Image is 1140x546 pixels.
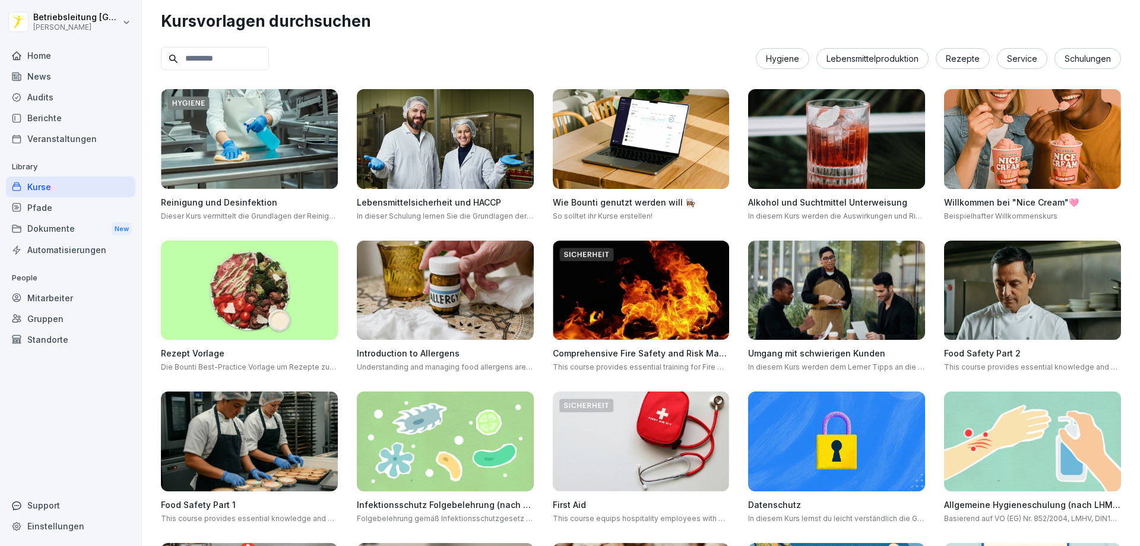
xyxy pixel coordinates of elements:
p: This course provides essential training for Fire Marshals, covering fire safety risk assessment, ... [553,362,730,373]
p: Library [6,157,135,176]
img: b3scv1ka9fo4r8z7pnfn70nb.png [161,241,338,340]
h4: Willkommen bei "Nice Cream"🩷 [944,196,1121,209]
p: In diesem Kurs werden dem Lerner Tipps an die Hand gegeben, wie man effektiv mit schwierigen Kund... [748,362,925,373]
h4: Lebensmittelsicherheit und HACCP [357,196,534,209]
a: Audits [6,87,135,108]
a: Standorte [6,329,135,350]
img: gp1n7epbxsf9lzaihqn479zn.png [748,392,925,491]
img: ovcsqbf2ewum2utvc3o527vw.png [553,392,730,491]
p: So solltet ihr Kurse erstellen! [553,211,730,222]
p: Dieser Kurs vermittelt die Grundlagen der Reinigung und Desinfektion in der Lebensmittelproduktion. [161,211,338,222]
img: r9f294wq4cndzvq6mzt1bbrd.png [748,89,925,189]
p: Beispielhafter Willkommenskurs [944,211,1121,222]
h4: Infektionsschutz Folgebelehrung (nach §43 IfSG) [357,498,534,511]
h4: First Aid [553,498,730,511]
a: Mitarbeiter [6,288,135,308]
img: bqcw87wt3eaim098drrkbvff.png [553,89,730,189]
a: Pfade [6,197,135,218]
a: DokumenteNew [6,218,135,240]
div: Lebensmittelproduktion [816,48,929,69]
h4: Comprehensive Fire Safety and Risk Management [553,347,730,359]
img: ibmq16c03v2u1873hyb2ubud.png [748,241,925,340]
p: Understanding and managing food allergens are crucial in the hospitality industry to ensure the s... [357,362,534,373]
a: Automatisierungen [6,239,135,260]
div: New [112,222,132,236]
img: np8timnq3qj8z7jdjwtlli73.png [357,89,534,189]
h4: Food Safety Part 2 [944,347,1121,359]
p: Die Bounti Best-Practice Vorlage um Rezepte zu vermitteln. Anschaulich, einfach und spielerisch. 🥗 [161,362,338,373]
div: Dokumente [6,218,135,240]
p: Folgebelehrung gemäß Infektionsschutzgesetz §43 IfSG. Diese Schulung ist nur gültig in Kombinatio... [357,513,534,524]
img: azkf4rt9fjv8ktem2r20o1ft.png [161,392,338,491]
a: Gruppen [6,308,135,329]
div: Rezepte [936,48,990,69]
a: Einstellungen [6,516,135,536]
a: Home [6,45,135,66]
p: People [6,269,135,288]
h4: Umgang mit schwierigen Kunden [748,347,925,359]
div: Service [997,48,1047,69]
img: fznu17m1ob8tvsr7inydjegy.png [944,89,1121,189]
p: This course equips hospitality employees with basic first aid knowledge, empowering them to respo... [553,513,730,524]
h4: Food Safety Part 1 [161,498,338,511]
p: Basierend auf VO (EG) Nr. 852/2004, LMHV, DIN10514 und IFSG. Jährliche Wiederholung empfohlen. Mi... [944,513,1121,524]
p: [PERSON_NAME] [33,23,120,31]
h4: Wie Bounti genutzt werden will 👩🏽‍🍳 [553,196,730,209]
img: tgff07aey9ahi6f4hltuk21p.png [357,392,534,491]
h4: Allgemeine Hygieneschulung (nach LHMV §4) [944,498,1121,511]
div: Schulungen [1054,48,1121,69]
img: foxua5kpv17jml0j7mk1esed.png [553,241,730,340]
p: This course provides essential knowledge and practical steps to ensure food safety and hygiene in... [161,513,338,524]
div: Hygiene [756,48,809,69]
p: This course provides essential knowledge and practical steps to ensure food safety and hygiene in... [944,362,1121,373]
h4: Datenschutz [748,498,925,511]
a: News [6,66,135,87]
h4: Reinigung und Desinfektion [161,196,338,209]
h1: Kursvorlagen durchsuchen [161,10,1121,33]
a: Veranstaltungen [6,128,135,149]
p: In dieser Schulung lernen Sie die Grundlagen der Lebensmittelsicherheit und des HACCP-Systems ken... [357,211,534,222]
a: Berichte [6,108,135,128]
img: gxsnf7ygjsfsmxd96jxi4ufn.png [944,392,1121,491]
h4: Alkohol und Suchtmittel Unterweisung [748,196,925,209]
h4: Rezept Vorlage [161,347,338,359]
img: idy8elroa8tdh8pf64fhm0tv.png [944,241,1121,340]
a: Kurse [6,176,135,197]
img: dxikevl05c274fqjcx4fmktu.png [357,241,534,340]
p: In diesem Kurs werden die Auswirkungen und Risiken von Alkohol, Rauchen, Medikamenten und Drogen ... [748,211,925,222]
div: Support [6,495,135,516]
img: hqs2rtymb8uaablm631q6ifx.png [161,89,338,189]
p: In diesem Kurs lernst du leicht verständlich die Grundlagen der DSGVO kennen und erfährst, wie du... [748,513,925,524]
h4: Introduction to Allergens [357,347,534,359]
p: Betriebsleitung [GEOGRAPHIC_DATA] [33,12,120,23]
